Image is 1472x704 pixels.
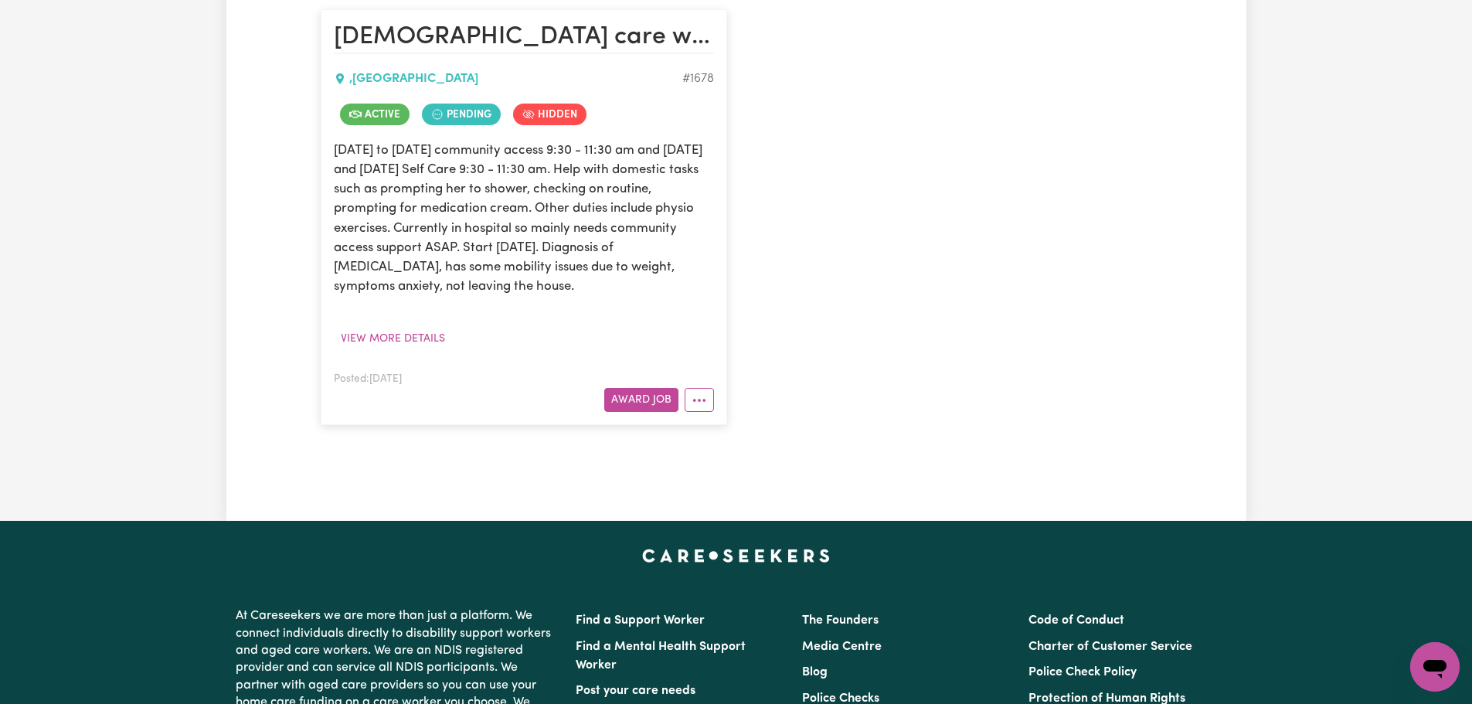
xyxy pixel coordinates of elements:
[682,70,714,88] div: Job ID #1678
[340,104,410,125] span: Job is active
[802,614,879,627] a: The Founders
[685,388,714,412] button: More options
[422,104,501,125] span: Job contract pending review by care worker
[1028,666,1137,678] a: Police Check Policy
[334,70,682,88] div: , [GEOGRAPHIC_DATA]
[576,685,695,697] a: Post your care needs
[334,141,714,297] p: [DATE] to [DATE] community access 9:30 - 11:30 am and [DATE] and [DATE] Self Care 9:30 - 11:30 am...
[334,22,714,53] h2: Female care worker for lady with mental health condition
[1410,642,1460,692] iframe: Button to launch messaging window
[604,388,678,412] button: Award Job
[334,374,402,384] span: Posted: [DATE]
[802,666,828,678] a: Blog
[334,327,452,351] button: View more details
[1028,614,1124,627] a: Code of Conduct
[513,104,586,125] span: Job is hidden
[802,641,882,653] a: Media Centre
[642,549,830,561] a: Careseekers home page
[1028,641,1192,653] a: Charter of Customer Service
[576,614,705,627] a: Find a Support Worker
[576,641,746,672] a: Find a Mental Health Support Worker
